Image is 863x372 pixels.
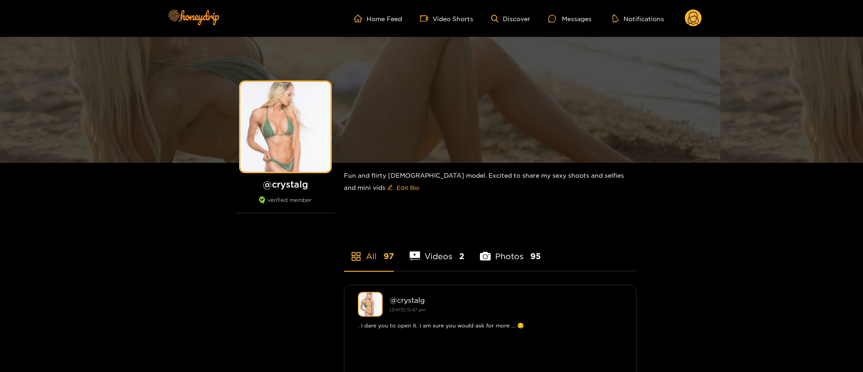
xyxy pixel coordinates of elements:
[491,15,530,22] a: Discover
[384,251,394,262] span: 97
[548,13,592,24] div: Messages
[358,292,383,317] img: crystalg
[351,251,361,262] span: appstore
[397,183,419,192] span: Edit Bio
[236,179,335,190] h1: @ crystalg
[410,230,465,271] li: Videos
[420,14,433,22] span: video-camera
[390,307,425,312] small: [DATE] 12:47 pm
[420,14,473,22] a: Video Shorts
[344,230,394,271] li: All
[390,296,623,304] div: @ crystalg
[530,251,541,262] span: 95
[344,163,637,202] div: Fun and flirty [DEMOGRAPHIC_DATA] model. Excited to share my sexy shoots and selfies and mini vids
[236,197,335,213] div: verified member
[387,184,393,191] span: edit
[354,14,366,22] span: home
[385,180,421,195] button: editEdit Bio
[480,230,541,271] li: Photos
[354,14,402,22] a: Home Feed
[610,14,667,23] button: Notifications
[358,321,623,330] div: . I dare you to open it. I am sure you would ask for more ... 😏
[459,251,464,262] span: 2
